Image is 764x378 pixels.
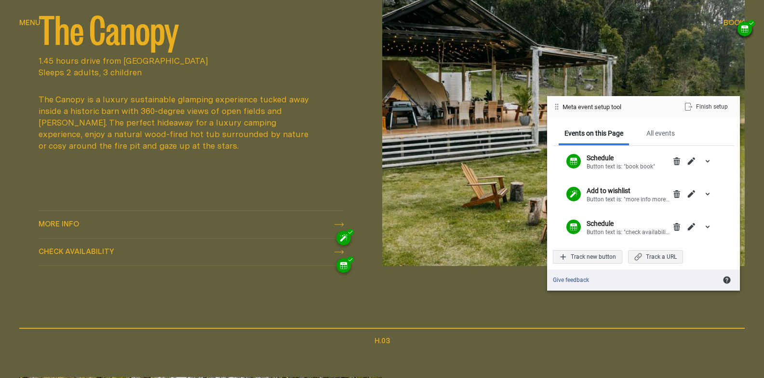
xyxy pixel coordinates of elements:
div: Delete [670,220,684,234]
div: Finish setup [678,100,734,113]
span: More info [39,220,79,227]
span: Sleeps 2 adults, 3 children [39,67,344,78]
div: expand/collapse details [700,154,715,168]
div: Events on this Page [564,129,623,138]
div: Button text is: "check availability check availability" [587,228,670,237]
div: Track a URL [628,250,683,264]
div: All events [641,123,681,145]
img: AAAAABJRU5ErkJggg== [749,21,754,26]
div: All events [646,129,675,138]
img: AAAAABJRU5ErkJggg== [348,230,353,235]
div: Delete [670,187,684,201]
div: Edit [684,187,698,201]
div: Schedule [587,219,670,228]
button: show menu [19,17,40,29]
div: Add to wishlist [587,186,670,195]
span: 1.45 hours drive from [GEOGRAPHIC_DATA] [39,55,344,67]
div: The Canopy is a luxury sustainable glamping experience tucked away inside a historic barn with 36... [39,94,316,152]
div: expand/collapse details [700,187,715,201]
div: Button text is: "book book" [587,162,670,171]
button: check availability [39,238,344,266]
span: Check availability [39,248,114,255]
div: Edit [684,220,698,234]
a: Give feedback [553,276,589,284]
div: Meta event setup tool [563,103,621,111]
div: Track new button [553,250,622,264]
span: Book [724,19,745,26]
div: Schedule [587,154,670,162]
div: Edit [684,154,698,168]
div: Button text is: "more info more info" [587,195,670,204]
div: expand/collapse details [700,220,715,234]
a: More info [39,211,344,238]
span: Menu [19,19,40,26]
img: AAAAABJRU5ErkJggg== [348,257,353,262]
div: Delete [670,154,684,168]
div: Events on this Page [559,123,629,145]
h2: The Canopy [39,9,344,47]
div: Learn About the Event Setup Tool [720,273,734,287]
button: show booking tray [724,17,745,29]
